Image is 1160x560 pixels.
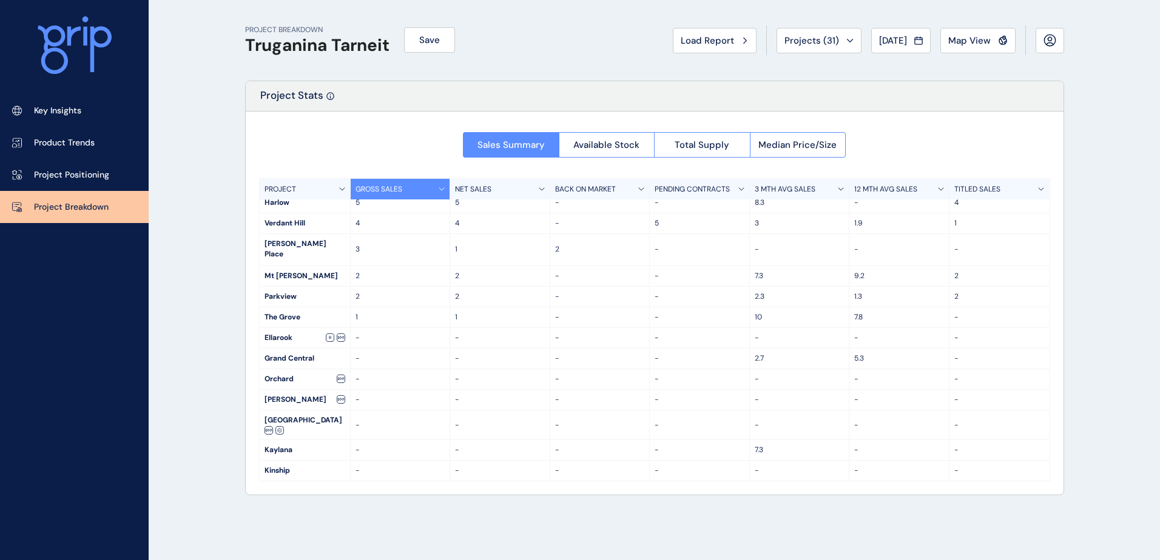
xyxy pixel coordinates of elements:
[455,420,545,430] p: -
[755,292,845,302] p: 2.3
[555,184,616,195] p: BACK ON MARKET
[655,465,744,476] p: -
[260,369,350,389] div: Orchard
[555,333,645,343] p: -
[260,88,323,111] p: Project Stats
[419,34,440,46] span: Save
[954,244,1045,255] p: -
[954,184,1000,195] p: TITLED SALES
[260,440,350,460] div: Kaylana
[555,445,645,455] p: -
[655,312,744,322] p: -
[954,465,1045,476] p: -
[260,461,350,481] div: Kinship
[954,292,1045,302] p: 2
[854,333,944,343] p: -
[948,35,991,47] span: Map View
[655,395,744,405] p: -
[655,218,744,228] p: 5
[777,28,862,53] button: Projects (31)
[356,465,445,476] p: -
[681,35,734,47] span: Load Report
[755,420,845,430] p: -
[260,193,350,213] div: Harlow
[356,395,445,405] p: -
[356,184,402,195] p: GROSS SALES
[455,445,545,455] p: -
[755,244,845,255] p: -
[755,445,845,455] p: 7.3
[755,333,845,343] p: -
[260,287,350,307] div: Parkview
[954,445,1045,455] p: -
[455,184,491,195] p: NET SALES
[455,244,545,255] p: 1
[655,353,744,364] p: -
[954,395,1045,405] p: -
[455,395,545,405] p: -
[356,374,445,384] p: -
[755,374,845,384] p: -
[854,244,944,255] p: -
[455,374,545,384] p: -
[34,137,95,149] p: Product Trends
[555,312,645,322] p: -
[758,139,837,151] span: Median Price/Size
[356,333,445,343] p: -
[655,184,730,195] p: PENDING CONTRACTS
[954,198,1045,208] p: 4
[260,328,350,348] div: Ellarook
[455,353,545,364] p: -
[655,198,744,208] p: -
[954,218,1045,228] p: 1
[477,139,545,151] span: Sales Summary
[854,312,944,322] p: 7.8
[854,218,944,228] p: 1.9
[854,292,944,302] p: 1.3
[879,35,907,47] span: [DATE]
[455,292,545,302] p: 2
[755,218,845,228] p: 3
[555,465,645,476] p: -
[555,353,645,364] p: -
[654,132,750,158] button: Total Supply
[755,198,845,208] p: 8.3
[755,353,845,364] p: 2.7
[455,271,545,281] p: 2
[34,169,109,181] p: Project Positioning
[755,395,845,405] p: -
[555,198,645,208] p: -
[404,27,455,53] button: Save
[854,184,917,195] p: 12 MTH AVG SALES
[655,374,744,384] p: -
[559,132,655,158] button: Available Stock
[854,374,944,384] p: -
[655,292,744,302] p: -
[750,132,846,158] button: Median Price/Size
[555,292,645,302] p: -
[260,266,350,286] div: Mt [PERSON_NAME]
[854,465,944,476] p: -
[260,410,350,440] div: [GEOGRAPHIC_DATA]
[655,271,744,281] p: -
[655,445,744,455] p: -
[555,271,645,281] p: -
[455,312,545,322] p: 1
[954,271,1045,281] p: 2
[940,28,1016,53] button: Map View
[356,292,445,302] p: 2
[871,28,931,53] button: [DATE]
[34,105,81,117] p: Key Insights
[673,28,757,53] button: Load Report
[755,312,845,322] p: 10
[655,333,744,343] p: -
[655,244,744,255] p: -
[954,333,1045,343] p: -
[260,213,350,233] div: Verdant Hill
[854,395,944,405] p: -
[455,465,545,476] p: -
[356,312,445,322] p: 1
[356,353,445,364] p: -
[784,35,839,47] span: Projects ( 31 )
[655,420,744,430] p: -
